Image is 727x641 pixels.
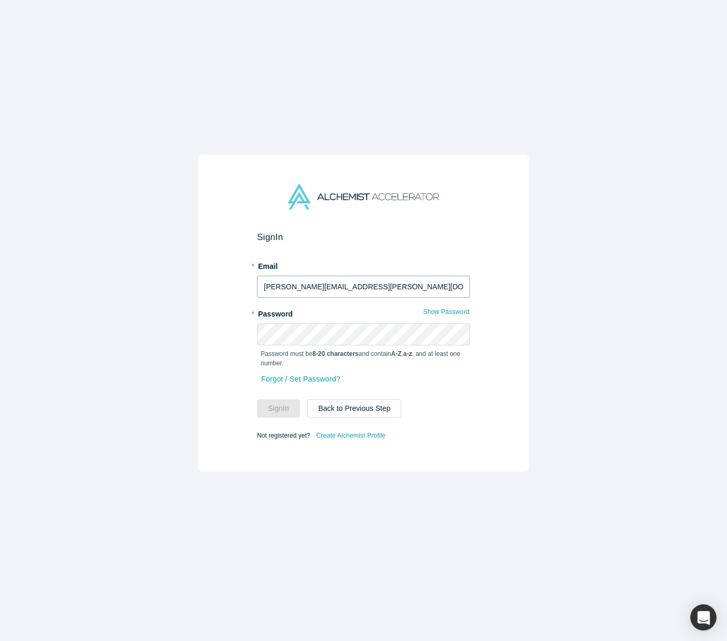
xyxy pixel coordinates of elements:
[403,350,412,357] strong: a-z
[257,432,310,439] span: Not registered yet?
[257,305,470,320] label: Password
[257,257,470,272] label: Email
[391,350,402,357] strong: A-Z
[257,232,470,243] h2: Sign In
[316,429,386,442] a: Create Alchemist Profile
[313,350,359,357] strong: 8-20 characters
[288,184,439,210] img: Alchemist Accelerator Logo
[423,305,470,319] button: Show Password
[261,349,466,368] p: Password must be and contain , , and at least one number.
[257,399,300,418] button: SignIn
[261,370,341,388] a: Forgot / Set Password?
[307,399,402,418] button: Back to Previous Step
